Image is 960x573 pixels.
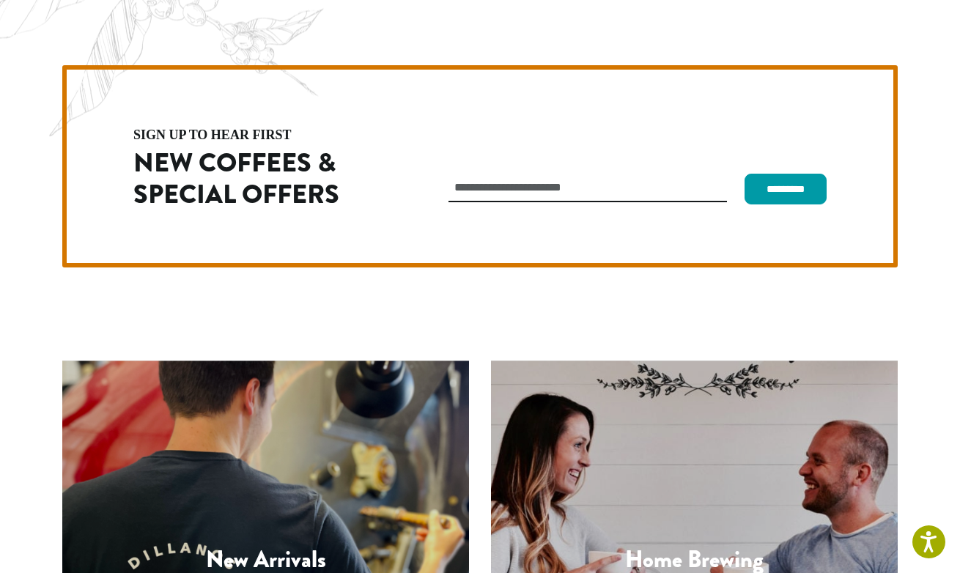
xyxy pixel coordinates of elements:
[133,128,385,141] h4: sign up to hear first
[133,147,385,210] h2: New Coffees & Special Offers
